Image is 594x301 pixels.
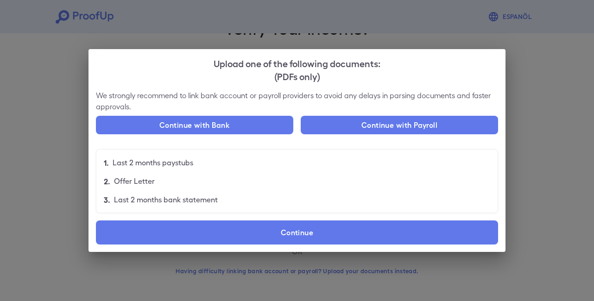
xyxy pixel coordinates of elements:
p: We strongly recommend to link bank account or payroll providers to avoid any delays in parsing do... [96,90,498,112]
div: (PDFs only) [96,69,498,82]
p: Last 2 months bank statement [114,194,218,205]
p: Offer Letter [114,176,155,187]
p: Last 2 months paystubs [113,157,193,168]
label: Continue [96,220,498,245]
button: Continue with Payroll [301,116,498,134]
h2: Upload one of the following documents: [88,49,506,90]
p: 3. [104,194,110,205]
p: 1. [104,157,109,168]
p: 2. [104,176,110,187]
button: Continue with Bank [96,116,293,134]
